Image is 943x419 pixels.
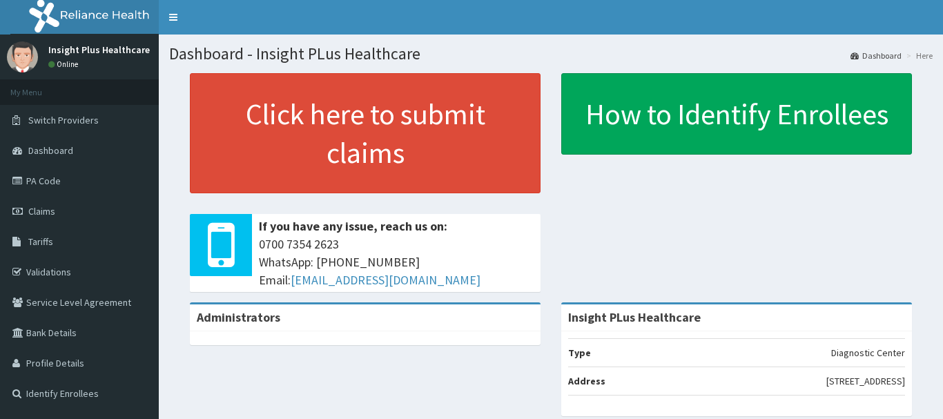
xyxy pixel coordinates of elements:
a: [EMAIL_ADDRESS][DOMAIN_NAME] [291,272,480,288]
a: Click here to submit claims [190,73,541,193]
span: Dashboard [28,144,73,157]
a: How to Identify Enrollees [561,73,912,155]
a: Dashboard [850,50,902,61]
img: User Image [7,41,38,72]
b: If you have any issue, reach us on: [259,218,447,234]
span: Tariffs [28,235,53,248]
a: Online [48,59,81,69]
h1: Dashboard - Insight PLus Healthcare [169,45,933,63]
p: [STREET_ADDRESS] [826,374,905,388]
b: Administrators [197,309,280,325]
span: Claims [28,205,55,217]
li: Here [903,50,933,61]
span: 0700 7354 2623 WhatsApp: [PHONE_NUMBER] Email: [259,235,534,289]
p: Diagnostic Center [831,346,905,360]
b: Address [568,375,605,387]
strong: Insight PLus Healthcare [568,309,701,325]
p: Insight Plus Healthcare [48,45,150,55]
span: Switch Providers [28,114,99,126]
b: Type [568,347,591,359]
